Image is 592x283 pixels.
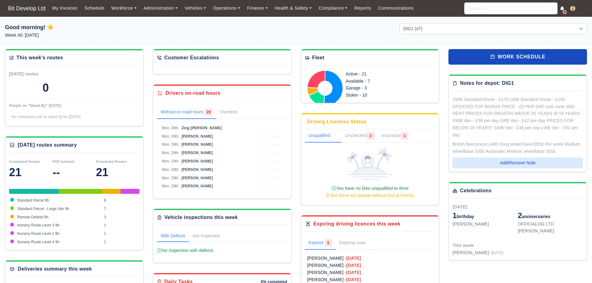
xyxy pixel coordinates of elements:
td: 7 [103,205,140,213]
a: Administration [140,2,181,14]
div: Notes for depot: DIG1 [460,80,514,87]
span: Mon, 29th [162,126,178,130]
span: --:-- [273,134,278,139]
a: Without on-road hours [157,106,216,119]
div: Expiring driving licences this week [314,220,401,228]
a: [PERSON_NAME] -[DATE] [307,262,433,269]
button: Add/Remove Note [452,157,583,168]
span: Nursery Route Level 4 9h [17,240,59,244]
a: [PERSON_NAME] -[DATE] [307,255,433,262]
span: [PERSON_NAME] [181,184,213,188]
small: Completed Routes [9,160,40,163]
strong: [DATE] [346,263,361,268]
span: --:-- [262,184,268,188]
div: This week's routes [16,54,63,62]
span: Zing [PERSON_NAME] [181,126,222,130]
span: --:-- [273,159,278,163]
small: DSP Initiated [53,160,74,163]
a: Operations [210,2,244,14]
a: Expiring soon [336,237,378,250]
td: 1 [103,238,140,246]
div: [PERSON_NAME] - [452,249,503,256]
span: [PERSON_NAME] [181,167,213,172]
span: 1 [401,132,408,139]
p: Week 40: [DATE] [5,32,193,39]
span: [PERSON_NAME] [181,159,213,163]
div: Deliveries summary this week [18,265,92,273]
span: Mon, 29th [162,176,178,180]
span: --:-- [262,176,268,180]
td: 1 [103,221,140,230]
span: Nursery Route Level 3 9h [17,223,59,227]
a: With Defects [157,230,189,242]
a: Health & Safety [271,2,315,14]
a: [PERSON_NAME] -[DATE] [307,269,433,276]
div: Nursery Route Level 1 9h [127,189,133,194]
span: Nursery Route Level 1 9h [17,231,59,236]
span: --:-- [262,134,268,139]
div: Standard Parcel - Large Van 9h [59,189,102,194]
div: Standard Parcel 9h [9,189,59,194]
span: --:-- [273,176,278,180]
a: Unqualified [305,130,342,143]
div: Vehicle inspections this week [164,214,238,221]
div: Nursery Route Level 4 9h [133,189,140,194]
span: [PERSON_NAME] [181,134,213,139]
div: Nursery Route Level 3 9h [121,189,127,194]
span: --:-- [262,126,268,130]
span: --:-- [273,184,278,188]
a: Bit Develop Ltd [5,2,49,15]
td: 3 [103,213,140,221]
span: 1 [452,211,457,220]
a: Unchecked [342,130,378,143]
span: --:-- [262,151,268,155]
span: 2 [367,132,374,139]
span: [PERSON_NAME] [181,176,213,180]
div: Customer Escalations [164,54,219,62]
a: Overtime [216,106,250,119]
a: Insurance [378,130,412,143]
span: Mon, 29th [162,151,178,155]
div: Fleet [312,54,324,62]
span: Mon, 29th [162,134,178,139]
a: Communications [375,2,417,14]
div: Drivers on-road hours [166,89,220,97]
a: Schedule [81,2,108,14]
span: This week [452,243,474,248]
div: anniversaries [518,211,583,221]
div: [DATE] routes summary [18,141,77,149]
span: --:-- [262,167,268,172]
span: --:-- [273,167,278,172]
input: Search... [464,2,558,14]
a: Compliance [315,2,351,14]
span: 2 [518,211,522,220]
div: Available - 7 [346,78,411,85]
span: [DATE] [452,204,467,209]
div: You have no DAs unqualified to drive [307,185,433,199]
a: Finance [244,2,271,14]
span: [PERSON_NAME] [181,142,213,147]
div: birthday [452,211,518,221]
div: [DATE] routes [9,71,74,78]
a: work schedule [448,49,587,65]
strong: [DATE] [346,277,361,282]
div: OFFICIALOG LTD [518,221,583,228]
div: Stolen - 10 [346,92,411,99]
span: Mon, 29th [162,184,178,188]
iframe: Chat Widget [561,253,592,283]
span: Standard Parcel - Large Van 9h [17,207,69,211]
div: Active - 21 [346,71,411,78]
a: Expired [305,237,336,250]
span: --:-- [273,151,278,155]
div: Celebrations [460,187,492,194]
a: Vehicles [181,2,210,14]
div: 21 [9,166,53,179]
span: Mon, 29th [162,142,178,147]
span: No contractors put on stand by for [DATE] [11,115,80,119]
strong: [DATE] [346,256,361,261]
span: Mon, 29th [162,167,178,172]
div: [PERSON_NAME] [452,221,518,228]
td: 1 [103,230,140,238]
